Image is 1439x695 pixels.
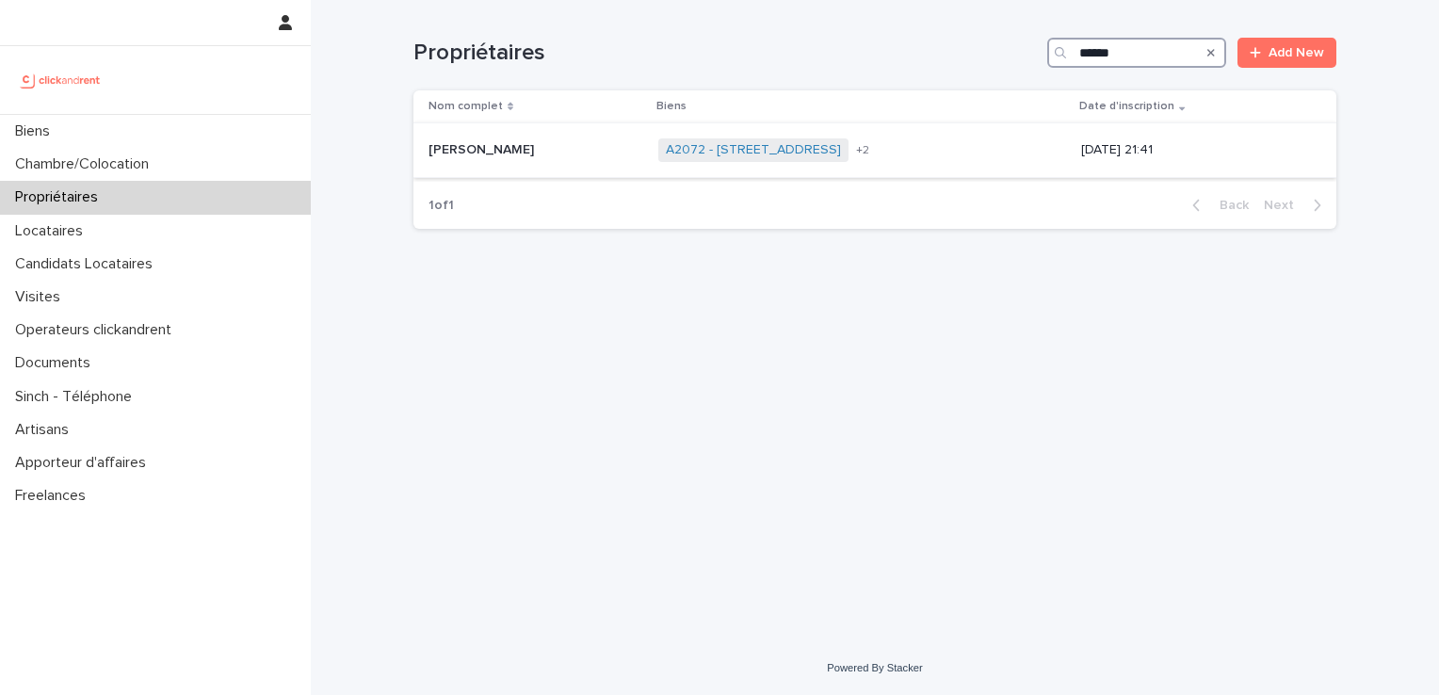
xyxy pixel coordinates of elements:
[8,421,84,439] p: Artisans
[8,122,65,140] p: Biens
[8,454,161,472] p: Apporteur d'affaires
[8,255,168,273] p: Candidats Locataires
[1208,199,1249,212] span: Back
[8,388,147,406] p: Sinch - Téléphone
[856,145,869,156] span: + 2
[8,222,98,240] p: Locataires
[656,96,687,117] p: Biens
[827,662,922,673] a: Powered By Stacker
[413,123,1336,178] tr: [PERSON_NAME][PERSON_NAME] A2072 - [STREET_ADDRESS] +2[DATE] 21:41
[15,61,106,99] img: UCB0brd3T0yccxBKYDjQ
[1237,38,1336,68] a: Add New
[1081,142,1306,158] p: [DATE] 21:41
[1079,96,1174,117] p: Date d'inscription
[8,155,164,173] p: Chambre/Colocation
[428,138,538,158] p: [PERSON_NAME]
[666,142,841,158] a: A2072 - [STREET_ADDRESS]
[8,487,101,505] p: Freelances
[1047,38,1226,68] input: Search
[428,96,503,117] p: Nom complet
[1256,197,1336,214] button: Next
[413,40,1040,67] h1: Propriétaires
[413,183,469,229] p: 1 of 1
[8,288,75,306] p: Visites
[8,321,186,339] p: Operateurs clickandrent
[8,188,113,206] p: Propriétaires
[1177,197,1256,214] button: Back
[8,354,105,372] p: Documents
[1269,46,1324,59] span: Add New
[1264,199,1305,212] span: Next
